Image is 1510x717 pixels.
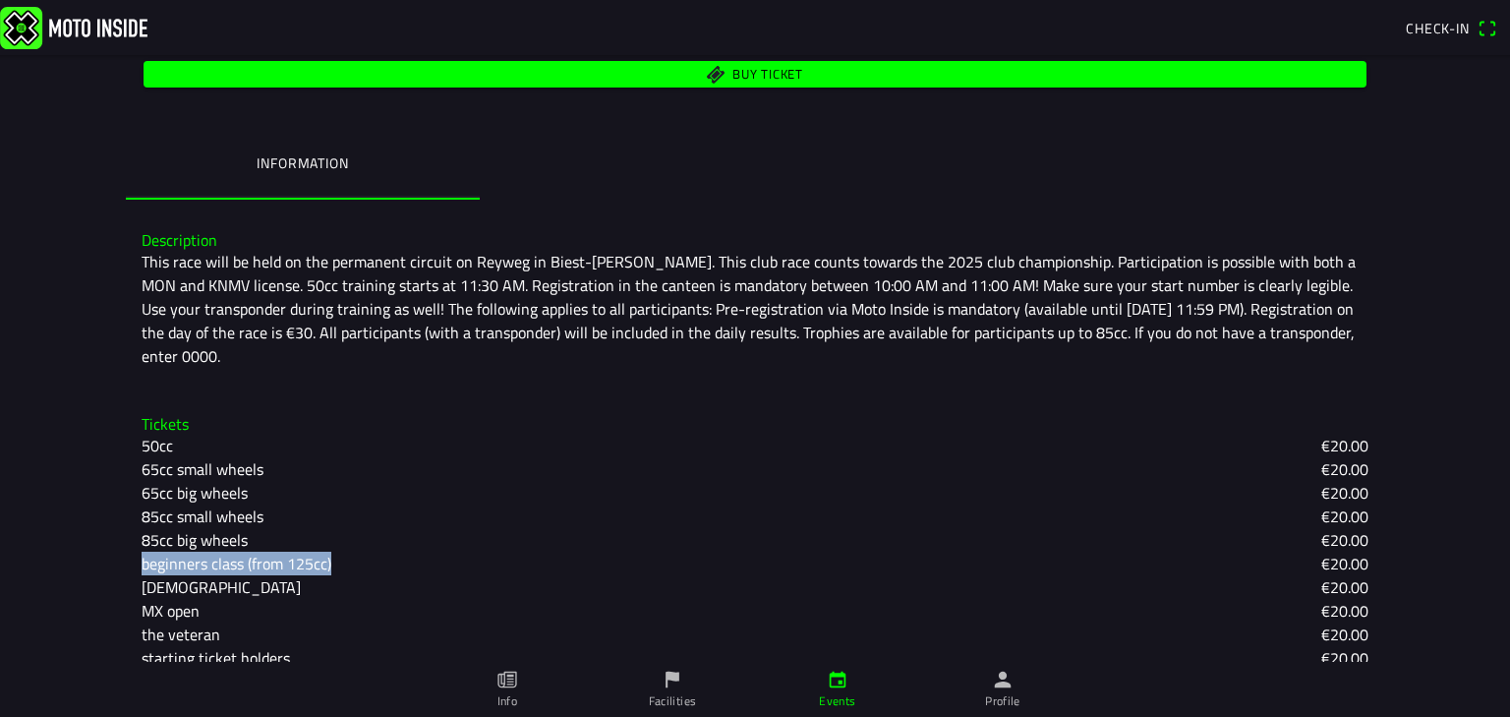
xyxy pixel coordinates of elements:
[1321,457,1368,481] font: €20.00
[1321,528,1368,552] font: €20.00
[985,692,1020,710] ion-label: Profile
[142,646,290,670] font: starting ticket holders
[1321,481,1368,505] font: €20.00
[1321,505,1368,528] font: €20.00
[649,692,697,710] ion-label: Facilities
[1321,434,1368,457] ion-text: €20.00
[142,250,1360,368] font: This race will be held on the permanent circuit on Reyweg in Biest-[PERSON_NAME]. This club race ...
[1321,599,1368,623] font: €20.00
[1396,11,1506,44] a: Check-inqr scanner
[142,231,1368,250] h3: Description
[142,434,173,457] ion-text: 50cc
[1321,552,1368,575] font: €20.00
[142,528,248,552] font: 85cc big wheels
[1321,575,1368,599] font: €20.00
[992,669,1014,690] ion-icon: person
[496,669,518,690] ion-icon: paper
[1321,646,1368,670] font: €20.00
[732,68,803,81] span: Buy ticket
[142,623,220,646] font: the veteran
[819,692,855,710] ion-label: Events
[142,599,200,623] ion-text: MX open
[142,457,263,481] font: 65cc small wheels
[257,152,348,174] ion-label: Information
[142,481,248,505] font: 65cc big wheels
[142,415,1368,434] h3: Tickets
[142,505,263,528] font: 85cc small wheels
[497,692,517,710] ion-label: Info
[662,669,683,690] ion-icon: flag
[827,669,848,690] ion-icon: calendar
[1406,18,1470,38] span: Check-in
[142,552,331,575] font: beginners class (from 125cc)
[142,575,301,599] font: [DEMOGRAPHIC_DATA]
[1321,623,1368,646] font: €20.00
